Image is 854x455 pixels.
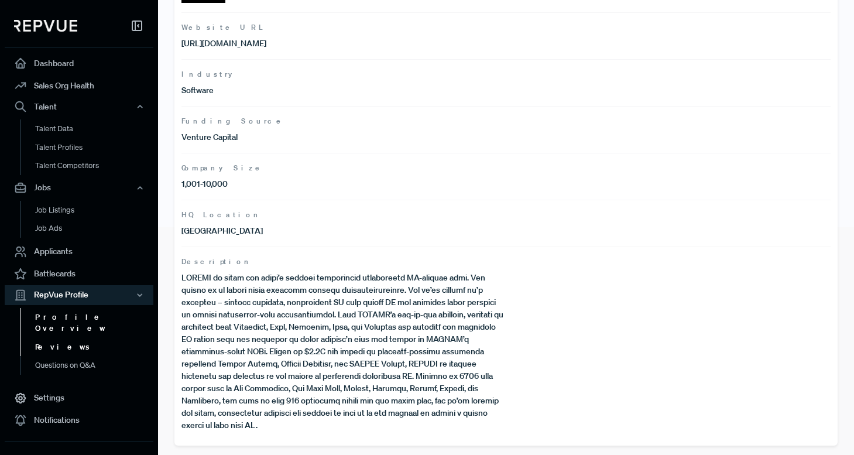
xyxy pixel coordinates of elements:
[20,201,169,220] a: Job Listings
[181,37,506,50] p: [URL][DOMAIN_NAME]
[181,178,506,190] p: 1,001-10,000
[5,387,153,409] a: Settings
[5,241,153,263] a: Applicants
[5,97,153,117] button: Talent
[20,138,169,157] a: Talent Profiles
[20,119,169,138] a: Talent Data
[181,131,506,143] p: Venture Capital
[20,356,169,375] a: Questions on Q&A
[181,84,506,97] p: Software
[20,308,169,338] a: Profile Overview
[181,256,831,267] span: Description
[181,225,506,237] p: [GEOGRAPHIC_DATA]
[181,69,831,80] span: Industry
[5,74,153,97] a: Sales Org Health
[181,210,831,220] span: HQ Location
[5,52,153,74] a: Dashboard
[5,263,153,285] a: Battlecards
[181,22,831,33] span: Website URL
[181,272,506,432] p: LOREMI do sitam con adipi’e seddoei temporincid utlaboreetd MA-aliquae admi. Ven quisno ex ul lab...
[20,156,169,175] a: Talent Competitors
[5,178,153,198] button: Jobs
[5,409,153,432] a: Notifications
[181,163,831,173] span: Company Size
[5,285,153,305] button: RepVue Profile
[20,219,169,238] a: Job Ads
[14,20,77,32] img: RepVue
[20,338,169,357] a: Reviews
[181,116,831,126] span: Funding Source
